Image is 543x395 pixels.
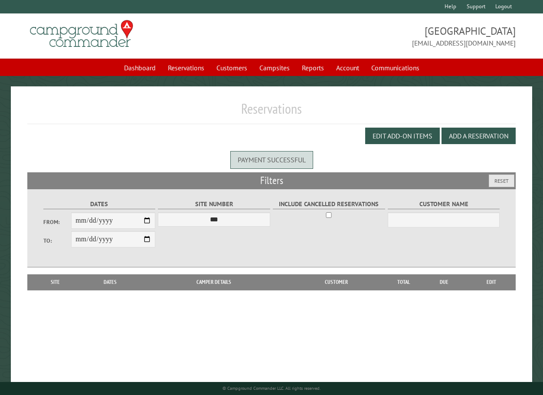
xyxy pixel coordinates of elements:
img: Campground Commander [27,17,136,51]
label: Customer Name [388,199,500,209]
label: Include Cancelled Reservations [273,199,385,209]
button: Edit Add-on Items [365,128,440,144]
th: Due [421,274,467,290]
button: Reset [489,174,514,187]
a: Campsites [254,59,295,76]
th: Dates [79,274,141,290]
a: Reports [297,59,329,76]
h1: Reservations [27,100,516,124]
button: Add a Reservation [442,128,516,144]
th: Edit [467,274,516,290]
th: Camper Details [141,274,286,290]
th: Total [386,274,421,290]
a: Reservations [163,59,209,76]
label: Dates [43,199,155,209]
label: Site Number [158,199,270,209]
label: To: [43,237,72,245]
label: From: [43,218,72,226]
th: Site [32,274,79,290]
h2: Filters [27,172,516,189]
small: © Campground Commander LLC. All rights reserved. [222,385,321,391]
span: [GEOGRAPHIC_DATA] [EMAIL_ADDRESS][DOMAIN_NAME] [271,24,516,48]
a: Account [331,59,364,76]
a: Communications [366,59,425,76]
div: Payment successful [230,151,313,168]
th: Customer [286,274,386,290]
a: Dashboard [119,59,161,76]
a: Customers [211,59,252,76]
